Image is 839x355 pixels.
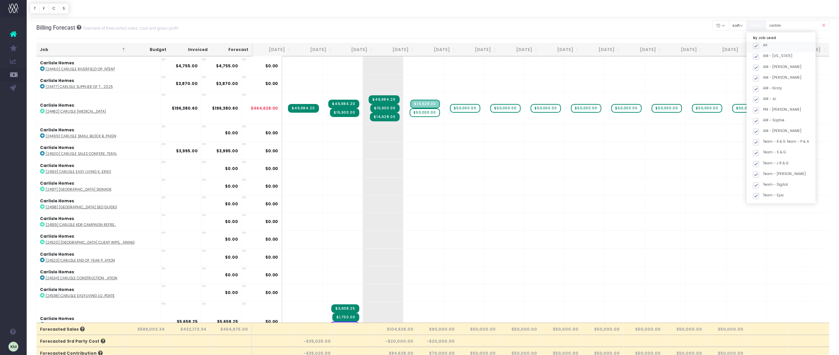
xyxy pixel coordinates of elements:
[265,254,278,260] span: $0.00
[210,323,252,335] th: $454,975.00
[225,236,238,242] strong: $0.00
[753,96,776,102] label: AM - Jo
[225,290,238,295] strong: $0.00
[225,219,238,224] strong: $0.00
[417,323,458,335] th: $90,000.00
[40,163,74,168] strong: Carlisle Homes
[376,335,417,347] th: -$20,000.00
[46,109,106,114] abbr: [24482] Carlisle Retainer
[212,105,238,111] strong: $196,380.60
[410,100,440,108] span: Streamtime Draft Invoice: 72111 – [24482] Carlisle Retainer - September 2025 Additional Hours
[40,287,74,292] strong: Carlisle Homes
[376,323,417,335] th: $104,628.00
[81,24,178,31] small: Overview of forecasted sales, cost and gross profit
[265,148,278,154] span: $0.00
[30,3,69,14] div: Vertical button group
[370,113,400,121] span: Streamtime Invoice: 72110 – [24482] Carlisle Retainer - August 2025 Additional Hours
[370,104,400,113] span: Streamtime Invoice: 72100 – [24482] Carlisle Retainer - July 2025
[265,319,278,325] span: $0.00
[541,323,582,335] th: $50,000.00
[753,171,806,177] label: Team - [PERSON_NAME]
[39,3,49,14] button: F
[531,104,561,113] span: wayahead Sales Forecast Item
[623,43,665,56] th: Apr 26: activate to sort column ascending
[265,290,278,296] span: $0.00
[571,104,601,113] span: wayahead Sales Forecast Item
[40,316,74,321] strong: Carlisle Homes
[40,102,74,108] strong: Carlisle Homes
[37,213,161,230] td: :
[753,64,801,70] label: AM - [PERSON_NAME]
[582,43,624,56] th: Mar 26: activate to sort column ascending
[729,20,747,31] button: sort
[216,81,238,86] strong: $3,870.00
[665,43,706,56] th: May 26: activate to sort column ascending
[37,284,161,301] td: :
[753,75,801,80] label: AM - [PERSON_NAME]
[490,104,521,113] span: wayahead Sales Forecast Item
[611,104,642,113] span: wayahead Sales Forecast Item
[265,236,278,242] span: $0.00
[753,150,786,155] label: Team - S & G
[376,43,417,56] th: Oct 25: activate to sort column ascending
[265,183,278,189] span: $0.00
[46,187,112,192] abbr: [24517] Carlisle Building Signage
[753,53,792,59] label: AM - [US_STATE]
[211,43,253,56] th: Forecast
[665,323,706,335] th: $50,000.00
[37,142,161,159] td: :
[753,182,788,187] label: Team - Digital
[500,323,541,335] th: $50,000.00
[332,313,359,322] span: Streamtime Invoice: 71949 – [24547] Carlisle Better than Ever Event Filming & Activation
[369,95,400,104] span: Streamtime Invoice: 72056 – [24482] Carlisle Retainer - September 2025
[753,107,801,112] label: PM - [PERSON_NAME]
[37,301,161,342] td: :
[417,335,458,347] th: -$20,000.00
[706,323,747,335] th: $50,000.00
[265,272,278,278] span: $0.00
[46,222,116,227] abbr: [24519] Carlisle KDR Campaign Refresh
[216,63,238,69] strong: $4,755.00
[37,124,161,142] td: :
[37,43,129,56] th: Job: activate to sort column descending
[59,3,69,14] button: S
[331,304,359,313] span: Streamtime Invoice: 71947 – [24547] Carlisle Better than Ever Event Filming & Activation
[40,216,74,221] strong: Carlisle Homes
[541,43,582,56] th: Feb 26: activate to sort column ascending
[40,233,74,239] strong: Carlisle Homes
[37,248,161,266] td: :
[753,43,767,48] label: All
[37,230,161,248] td: :
[46,205,117,210] abbr: [24518] Carlisle SEO Guides
[30,3,40,14] button: T
[216,148,238,154] strong: $3,995.00
[265,166,278,172] span: $0.00
[37,335,127,347] th: Forecasted 3rd Party Cost
[46,322,114,327] abbr: [24547] Carlisle Better than Ever Event Filming & Activation
[40,78,74,83] strong: Carlisle Homes
[46,276,117,281] abbr: [24534] Carlisle Construction Conference Invitation
[217,319,238,324] strong: $5,658.25
[176,148,198,154] strong: $3,995.00
[293,335,335,347] th: -$35,025.00
[753,139,809,144] label: Team - K & G Team - P & A
[37,177,161,195] td: :
[288,104,319,113] span: Streamtime Invoice: 71890 – [24482] Carlisle Retainer - July 2025
[265,219,278,225] span: $0.00
[294,43,335,56] th: Aug 25: activate to sort column ascending
[265,63,278,69] span: $0.00
[251,105,278,111] span: $464,628.00
[265,201,278,207] span: $0.00
[582,323,623,335] th: $50,000.00
[40,198,74,204] strong: Carlisle Homes
[40,145,74,150] strong: Carlisle Homes
[37,92,161,124] td: :
[225,272,238,278] strong: $0.00
[127,323,168,335] th: $589,003.34
[732,104,763,113] span: wayahead Sales Forecast Item
[46,134,116,139] abbr: [24499] Carlisle Small Block Big Dreams Campaign
[500,43,541,56] th: Jan 26: activate to sort column ascending
[37,57,161,75] td: :
[46,293,115,298] abbr: [24538] Carlisle EasyLiving Logo Update
[692,104,722,113] span: wayahead Sales Forecast Item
